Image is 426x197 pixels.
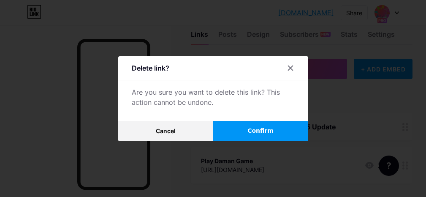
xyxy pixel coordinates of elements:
div: Are you sure you want to delete this link? This action cannot be undone. [132,87,295,107]
button: Confirm [213,121,308,141]
span: Cancel [156,127,176,134]
span: Confirm [247,126,274,135]
div: Delete link? [132,63,169,73]
button: Cancel [118,121,213,141]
